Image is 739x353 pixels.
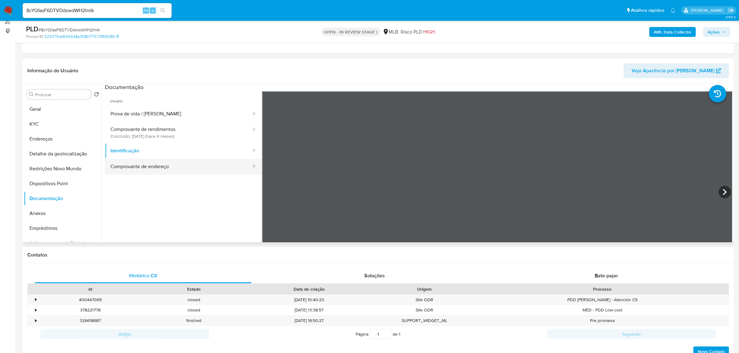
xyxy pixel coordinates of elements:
div: Site ODR [373,305,476,315]
div: [DATE] 10:40:23 [246,295,373,305]
div: MED - PDD Low cost [476,305,729,315]
b: PLD [26,24,38,34]
button: Endereços [24,132,101,146]
button: AML Data Collector [649,27,696,37]
button: Adiantamentos de Dinheiro [24,236,101,251]
button: Empréstimos [24,221,101,236]
div: Id [43,286,137,292]
button: Retornar ao pedido padrão [94,92,99,99]
span: 1 [399,331,401,337]
span: Risco PLD: [401,29,435,35]
div: • [35,297,37,303]
a: 525076dd695548a308b717673f5f5084 [44,34,119,39]
a: Sair [728,7,734,14]
a: Notificações [670,8,676,13]
button: search-icon [156,6,169,15]
span: # 8cYQ1asF6DTVDdxwdWH2ImIk [38,27,100,33]
b: AML Data Collector [654,27,692,37]
div: closed [142,295,245,305]
span: Veja Aparência por [PERSON_NAME] [632,63,714,78]
span: 3.155.0 [726,15,736,20]
div: Pre promesa [476,315,729,326]
span: HIGH [424,28,435,35]
button: Restrições Novo Mundo [24,161,101,176]
button: Dispositivos Point [24,176,101,191]
button: Anexos [24,206,101,221]
div: 378221778 [38,305,142,315]
input: Procurar [35,92,89,97]
p: sara.carvalhaes@mercadopago.com.br [691,7,726,13]
div: finished [142,315,245,326]
div: • [35,307,37,313]
h1: Informação do Usuário [27,68,78,74]
div: Origem [377,286,472,292]
span: Soluções [364,272,385,279]
span: Atalhos rápidos [631,7,664,14]
span: Alt [143,7,148,13]
button: Ações [703,27,730,37]
div: Data de criação [250,286,368,292]
span: Bate-papo [595,272,618,279]
div: 326618687 [38,315,142,326]
input: Pesquise usuários ou casos... [23,7,172,15]
span: s [152,7,154,13]
div: 400447065 [38,295,142,305]
button: KYC [24,117,101,132]
div: Estado [146,286,241,292]
span: Histórico CX [129,272,157,279]
div: SUPPORT_WIDGET_ML [373,315,476,326]
div: PDD [PERSON_NAME] - Atención CS [476,295,729,305]
div: Site ODR [373,295,476,305]
b: Person ID [26,34,43,39]
div: [DATE] 13:38:57 [246,305,373,315]
div: closed [142,305,245,315]
span: Ações [708,27,720,37]
button: Geral [24,102,101,117]
button: Veja Aparência por [PERSON_NAME] [624,63,729,78]
span: Página de [356,329,401,339]
div: MLB [383,29,399,35]
p: OPEN - IN REVIEW STAGE I [322,28,380,36]
button: Procurar [29,92,34,97]
button: Detalhe da geolocalização [24,146,101,161]
div: [DATE] 16:50:27 [246,315,373,326]
h1: Contatos [27,252,729,258]
button: Antigo [40,329,209,339]
button: Seguindo [547,329,716,339]
button: Documentação [24,191,101,206]
div: • [35,318,37,324]
div: Processo [480,286,724,292]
